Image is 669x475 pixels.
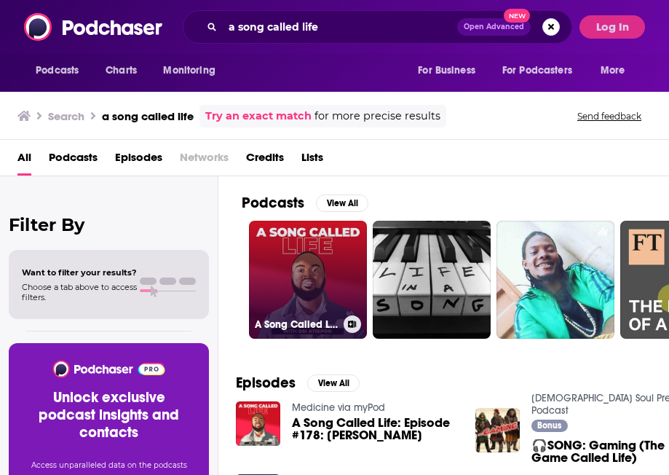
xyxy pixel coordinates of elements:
[52,361,166,377] img: Podchaser - Follow, Share and Rate Podcasts
[314,108,440,125] span: for more precise results
[22,267,137,278] span: Want to filter your results?
[301,146,323,176] a: Lists
[475,408,520,452] img: 🎧SONG: Gaming (The Game Called Life)
[9,214,209,235] h2: Filter By
[102,109,194,123] h3: a song called life
[49,146,98,176] a: Podcasts
[504,9,530,23] span: New
[255,318,338,331] h3: A Song Called Life
[573,110,646,122] button: Send feedback
[292,401,385,414] a: Medicine via myPod
[36,60,79,81] span: Podcasts
[464,23,524,31] span: Open Advanced
[316,195,368,212] button: View All
[292,417,458,441] span: A Song Called Life: Episode #178: [PERSON_NAME]
[25,57,98,85] button: open menu
[249,221,367,339] a: A Song Called Life
[292,417,458,441] a: A Song Called Life: Episode #178: Andrea Freeman
[236,374,296,392] h2: Episodes
[180,146,229,176] span: Networks
[96,57,146,85] a: Charts
[418,60,475,81] span: For Business
[537,421,561,430] span: Bonus
[153,57,234,85] button: open menu
[601,60,625,81] span: More
[24,13,164,41] img: Podchaser - Follow, Share and Rate Podcasts
[115,146,162,176] a: Episodes
[307,374,360,392] button: View All
[48,109,84,123] h3: Search
[205,108,312,125] a: Try an exact match
[502,60,572,81] span: For Podcasters
[493,57,593,85] button: open menu
[590,57,644,85] button: open menu
[457,18,531,36] button: Open AdvancedNew
[236,374,360,392] a: EpisodesView All
[242,194,304,212] h2: Podcasts
[236,401,280,446] img: A Song Called Life: Episode #178: Andrea Freeman
[408,57,494,85] button: open menu
[579,15,645,39] button: Log In
[242,194,368,212] a: PodcastsView All
[106,60,137,81] span: Charts
[246,146,284,176] a: Credits
[183,10,572,44] div: Search podcasts, credits, & more...
[26,389,191,441] h3: Unlock exclusive podcast insights and contacts
[22,282,137,302] span: Choose a tab above to access filters.
[17,146,31,176] a: All
[223,15,457,39] input: Search podcasts, credits, & more...
[163,60,215,81] span: Monitoring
